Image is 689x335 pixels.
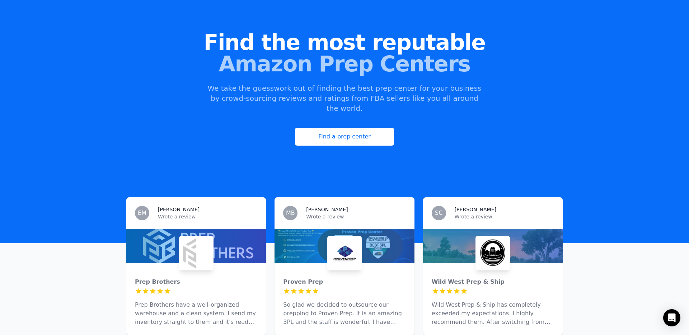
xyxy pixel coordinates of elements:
[207,83,482,113] p: We take the guesswork out of finding the best prep center for your business by crowd-sourcing rev...
[432,301,554,326] p: Wild West Prep & Ship has completely exceeded my expectations. I highly recommend them. After swi...
[435,210,442,216] span: SC
[11,32,678,53] span: Find the most reputable
[455,213,554,220] p: Wrote a review
[295,128,394,146] a: Find a prep center
[663,309,680,326] div: Open Intercom Messenger
[329,237,360,269] img: Proven Prep
[181,237,212,269] img: Prep Brothers
[455,206,496,213] h3: [PERSON_NAME]
[11,53,678,75] span: Amazon Prep Centers
[138,210,146,216] span: EM
[306,213,406,220] p: Wrote a review
[126,197,266,335] a: EM[PERSON_NAME]Wrote a reviewPrep BrothersPrep BrothersPrep Brothers have a well-organized wareho...
[432,278,554,286] div: Wild West Prep & Ship
[135,278,257,286] div: Prep Brothers
[306,206,348,213] h3: [PERSON_NAME]
[135,301,257,326] p: Prep Brothers have a well-organized warehouse and a clean system. I send my inventory straight to...
[283,278,406,286] div: Proven Prep
[286,210,295,216] span: MB
[158,206,200,213] h3: [PERSON_NAME]
[283,301,406,326] p: So glad we decided to outsource our prepping to Proven Prep. It is an amazing 3PL and the staff i...
[423,197,563,335] a: SC[PERSON_NAME]Wrote a reviewWild West Prep & ShipWild West Prep & ShipWild West Prep & Ship has ...
[158,213,257,220] p: Wrote a review
[275,197,414,335] a: MB[PERSON_NAME]Wrote a reviewProven PrepProven PrepSo glad we decided to outsource our prepping t...
[477,237,508,269] img: Wild West Prep & Ship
